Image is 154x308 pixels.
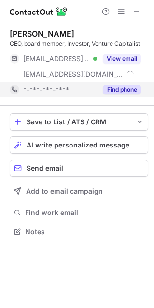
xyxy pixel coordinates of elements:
button: Add to email campaign [10,183,148,200]
button: Reveal Button [103,85,141,94]
span: Find work email [25,208,144,217]
span: Add to email campaign [26,187,103,195]
button: Send email [10,160,148,177]
button: Reveal Button [103,54,141,64]
img: ContactOut v5.3.10 [10,6,68,17]
div: CEO, board member, Investor, Venture Capitalist [10,40,148,48]
button: AI write personalized message [10,136,148,154]
span: Notes [25,228,144,236]
span: AI write personalized message [27,141,129,149]
span: [EMAIL_ADDRESS][DOMAIN_NAME] [23,54,90,63]
button: save-profile-one-click [10,113,148,131]
div: Save to List / ATS / CRM [27,118,131,126]
button: Notes [10,225,148,239]
span: [EMAIL_ADDRESS][DOMAIN_NAME] [23,70,124,79]
span: Send email [27,164,63,172]
div: [PERSON_NAME] [10,29,74,39]
button: Find work email [10,206,148,219]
